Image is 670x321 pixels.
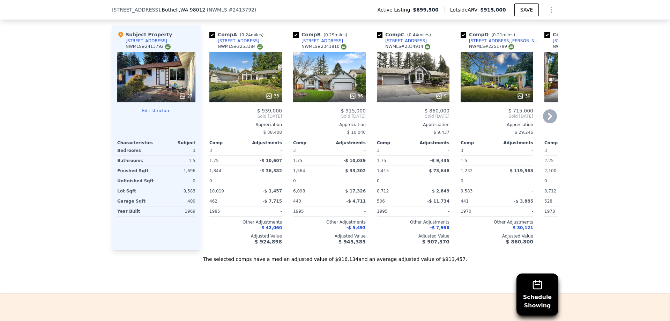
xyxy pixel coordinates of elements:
span: $ 73,648 [429,168,449,173]
span: $699,500 [413,6,439,13]
span: 3 [293,148,296,153]
span: 528 [544,199,552,204]
span: 0 [377,178,380,183]
span: -$ 11,734 [427,199,449,204]
span: 2,100 [544,168,556,173]
span: -$ 3,885 [514,199,533,204]
span: $915,000 [480,7,506,13]
div: Comp A [209,31,266,38]
div: NWMLS # 2341810 [301,44,347,50]
span: 1,232 [461,168,472,173]
div: NWMLS # 2413792 [126,44,171,50]
span: 0 [461,178,463,183]
div: Garage Sqft [117,196,155,206]
span: $ 9,437 [433,130,449,135]
div: 33 [266,93,279,100]
span: ( miles) [404,32,434,37]
span: $ 33,302 [345,168,366,173]
div: Subject Property [117,31,172,38]
div: NWMLS # 2334914 [385,44,430,50]
div: Appreciation [293,122,366,127]
img: NWMLS Logo [508,44,514,50]
div: Other Adjustments [377,219,449,225]
span: [STREET_ADDRESS] [112,6,160,13]
div: 1970 [461,206,496,216]
div: - [247,146,282,155]
div: Bedrooms [117,146,155,155]
span: $ 860,000 [425,108,449,114]
span: 440 [293,199,301,204]
div: The selected comps have a median adjusted value of $916,134 and an average adjusted value of $913... [112,250,558,263]
span: NWMLS [209,7,227,13]
img: NWMLS Logo [257,44,263,50]
span: $ 17,326 [345,189,366,194]
span: $ 939,000 [257,108,282,114]
div: 30 [517,93,530,100]
div: 36 [349,93,363,100]
span: 3 [544,148,547,153]
div: Comp D [461,31,518,38]
span: -$ 4,711 [347,199,366,204]
span: 0 [293,178,296,183]
span: 3 [209,148,212,153]
div: Unfinished Sqft [117,176,155,186]
span: Lotside ARV [450,6,480,13]
span: -$ 9,435 [430,158,449,163]
div: Comp [377,140,413,146]
div: - [247,176,282,186]
img: NWMLS Logo [425,44,430,50]
div: - [544,127,617,137]
div: Other Adjustments [461,219,533,225]
span: ( miles) [489,32,518,37]
div: Lot Sqft [117,186,155,196]
div: Year Built [117,206,155,216]
div: Adjustments [413,140,449,146]
a: [STREET_ADDRESS] [377,38,427,44]
div: 1.5 [461,156,496,166]
span: 1,415 [377,168,389,173]
span: 462 [209,199,217,204]
div: 1.75 [293,156,328,166]
span: $ 924,898 [255,239,282,245]
div: 1995 [377,206,412,216]
span: -$ 10,039 [343,158,366,163]
div: Comp C [377,31,434,38]
div: - [498,176,533,186]
span: -$ 36,382 [260,168,282,173]
div: 1978 [544,206,579,216]
div: 1,696 [158,166,195,176]
div: 9,583 [158,186,195,196]
span: 441 [461,199,469,204]
div: Appreciation [209,122,282,127]
div: 400 [158,196,195,206]
div: 0 [158,176,195,186]
div: Comp B [293,31,350,38]
div: 1995 [293,206,328,216]
div: Adjustments [329,140,366,146]
div: - [498,146,533,155]
div: Adjusted Value [377,233,449,239]
div: [STREET_ADDRESS][PERSON_NAME] [469,38,542,44]
span: $ 29,246 [515,130,533,135]
span: -$ 10,607 [260,158,282,163]
div: Adjusted Value [461,233,533,239]
div: Adjusted Value [293,233,366,239]
div: - [247,206,282,216]
div: - [415,206,449,216]
span: $ 10,040 [347,130,366,135]
div: 3 [158,146,195,155]
span: $ 2,849 [432,189,449,194]
div: 27 [179,93,193,100]
div: Bathrooms [117,156,155,166]
span: -$ 1,457 [263,189,282,194]
span: Active Listing [377,6,413,13]
span: 10,019 [209,189,224,194]
span: $ 30,121 [513,225,533,230]
div: Adjustments [246,140,282,146]
div: [STREET_ADDRESS] [385,38,427,44]
div: Finished Sqft [117,166,155,176]
span: $ 907,370 [422,239,449,245]
span: 506 [377,199,385,204]
div: NWMLS # 2251799 [469,44,514,50]
div: Adjustments [497,140,533,146]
